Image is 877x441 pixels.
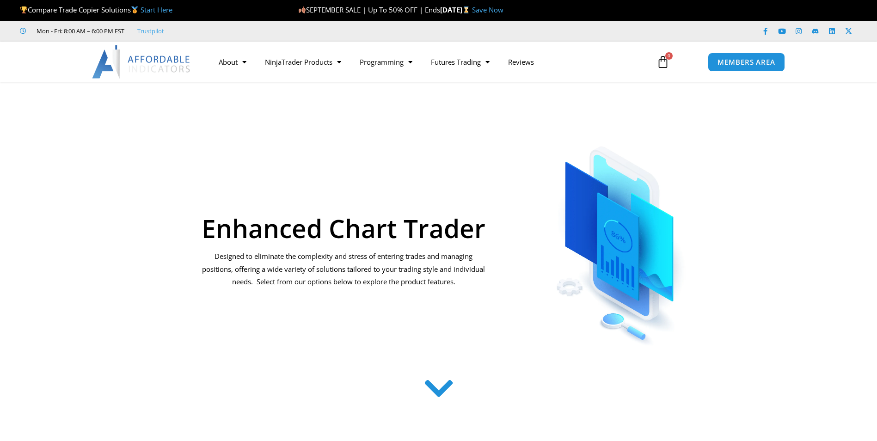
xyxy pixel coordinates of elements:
[34,25,124,37] span: Mon - Fri: 8:00 AM – 6:00 PM EST
[209,51,646,73] nav: Menu
[665,52,673,60] span: 0
[350,51,422,73] a: Programming
[499,51,543,73] a: Reviews
[643,49,683,75] a: 0
[20,6,27,13] img: 🏆
[708,53,785,72] a: MEMBERS AREA
[440,5,472,14] strong: [DATE]
[718,59,775,66] span: MEMBERS AREA
[137,25,164,37] a: Trustpilot
[209,51,256,73] a: About
[131,6,138,13] img: 🥇
[20,5,172,14] span: Compare Trade Copier Solutions
[141,5,172,14] a: Start Here
[256,51,350,73] a: NinjaTrader Products
[298,5,440,14] span: SEPTEMBER SALE | Up To 50% OFF | Ends
[201,215,486,241] h1: Enhanced Chart Trader
[299,6,306,13] img: 🍂
[463,6,470,13] img: ⌛
[526,124,715,349] img: ChartTrader | Affordable Indicators – NinjaTrader
[422,51,499,73] a: Futures Trading
[201,250,486,289] p: Designed to eliminate the complexity and stress of entering trades and managing positions, offeri...
[92,45,191,79] img: LogoAI | Affordable Indicators – NinjaTrader
[472,5,503,14] a: Save Now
